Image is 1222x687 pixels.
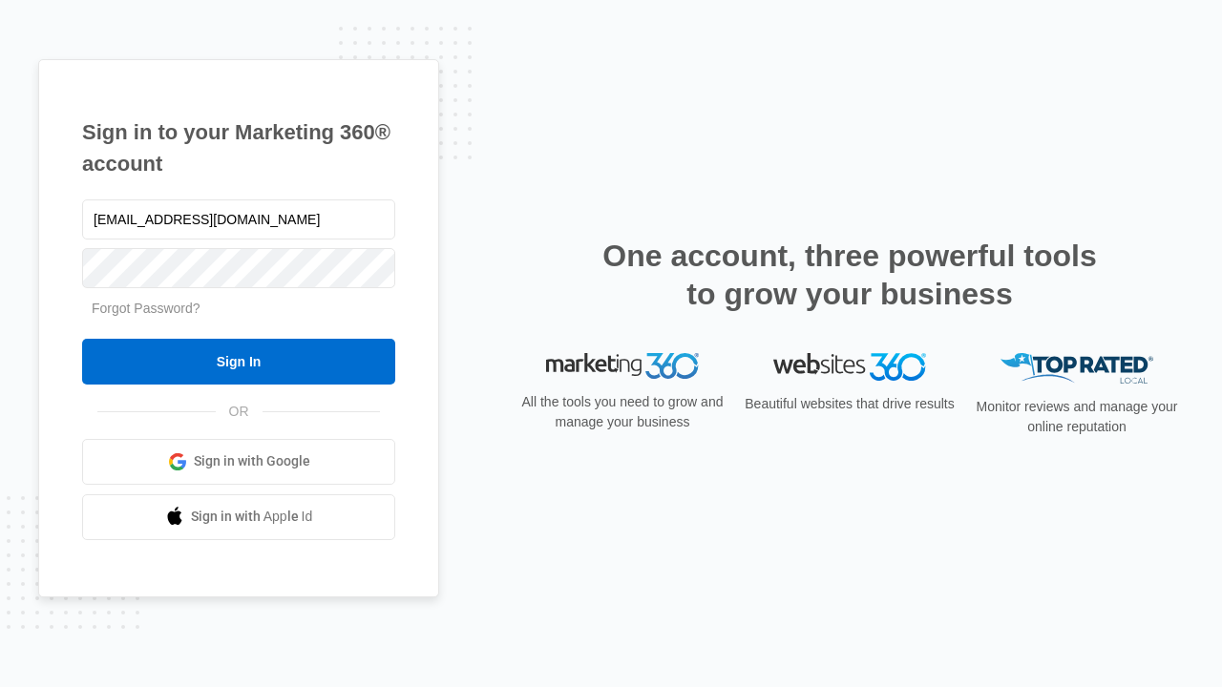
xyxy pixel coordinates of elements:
[597,237,1103,313] h2: One account, three powerful tools to grow your business
[773,353,926,381] img: Websites 360
[82,439,395,485] a: Sign in with Google
[216,402,263,422] span: OR
[743,394,957,414] p: Beautiful websites that drive results
[82,339,395,385] input: Sign In
[194,451,310,471] span: Sign in with Google
[970,397,1184,437] p: Monitor reviews and manage your online reputation
[1001,353,1153,385] img: Top Rated Local
[82,494,395,540] a: Sign in with Apple Id
[92,301,200,316] a: Forgot Password?
[82,199,395,239] input: Email
[546,353,699,380] img: Marketing 360
[82,116,395,179] h1: Sign in to your Marketing 360® account
[191,507,313,527] span: Sign in with Apple Id
[516,392,729,432] p: All the tools you need to grow and manage your business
